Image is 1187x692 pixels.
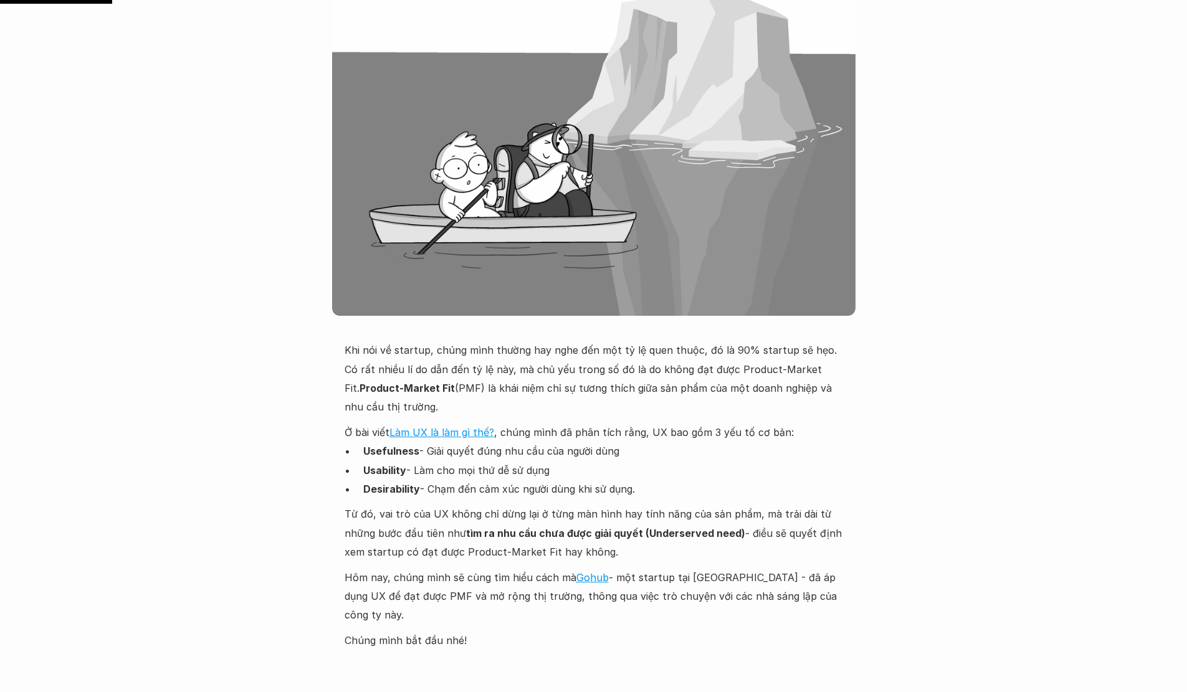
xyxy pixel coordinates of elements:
p: Ở bài viết , chúng mình đã phân tích rằng, UX bao gồm 3 yếu tố cơ bản: [345,423,843,442]
p: - Chạm đến cảm xúc người dùng khi sử dụng. [363,480,843,498]
p: Hôm nay, chúng mình sẽ cùng tìm hiểu cách mà - một startup tại [GEOGRAPHIC_DATA] - đã áp dụng UX ... [345,568,843,625]
strong: tìm ra nhu cầu chưa được giải quyết (Underserved need) [466,527,745,539]
a: Gohub [576,571,609,584]
p: Từ đó, vai trò của UX không chỉ dừng lại ở từng màn hình hay tính năng của sản phẩm, mà trải dài ... [345,505,843,561]
strong: Product-Market Fit [360,382,455,394]
p: Chúng mình bắt đầu nhé! [345,631,843,650]
strong: Desirability [363,483,420,495]
strong: Usefulness [363,445,419,457]
p: - Làm cho mọi thứ dễ sử dụng [363,461,843,480]
strong: Usability [363,464,406,476]
p: - Giải quyết đúng nhu cầu của người dùng [363,442,843,460]
a: Làm UX là làm gì thế? [389,426,494,438]
p: Khi nói về startup, chúng mình thường hay nghe đến một tỷ lệ quen thuộc, đó là 90% startup sẽ hẹo... [345,341,843,417]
